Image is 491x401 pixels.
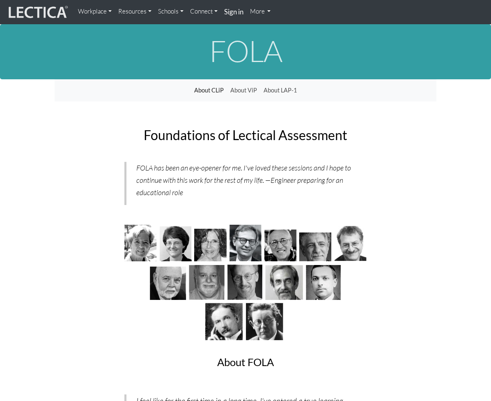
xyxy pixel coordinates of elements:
h1: FOLA [55,35,436,67]
a: Resources [115,3,155,20]
img: lecticalive [7,5,68,20]
a: Connect [187,3,221,20]
strong: Sign in [224,7,243,16]
h3: About FOLA [124,356,367,368]
a: About CLiP [191,83,227,98]
a: Workplace [75,3,115,20]
a: Sign in [221,3,247,21]
a: About ViP [227,83,260,98]
p: FOLA has been an eye-opener for me. I've loved these sessions and I hope to continue with this wo... [136,162,357,199]
a: About LAP-1 [260,83,300,98]
a: Schools [155,3,187,20]
img: Foundations of Lectical Assessment (FOLA) [124,225,367,340]
h2: Foundations of Lectical Assessment [124,128,367,142]
a: More [247,3,274,20]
